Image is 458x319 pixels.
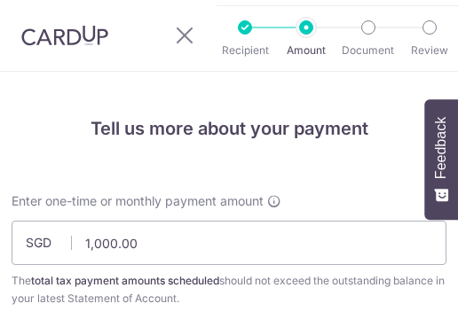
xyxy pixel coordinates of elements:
span: SGD [26,234,72,252]
p: Document [333,42,404,59]
b: total tax payment amounts scheduled [31,274,219,287]
p: Recipient [209,42,280,59]
div: The should not exceed the outstanding balance in your latest Statement of Account. [12,272,446,307]
img: CardUp [21,25,108,46]
span: Enter one-time or monthly payment amount [12,192,264,210]
span: Feedback [433,117,449,179]
input: 0.00 [12,221,446,265]
h4: Tell us more about your payment [12,114,446,143]
button: Feedback - Show survey [424,99,458,220]
p: Amount [271,42,342,59]
iframe: Opens a widget where you can find more information [343,266,440,310]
